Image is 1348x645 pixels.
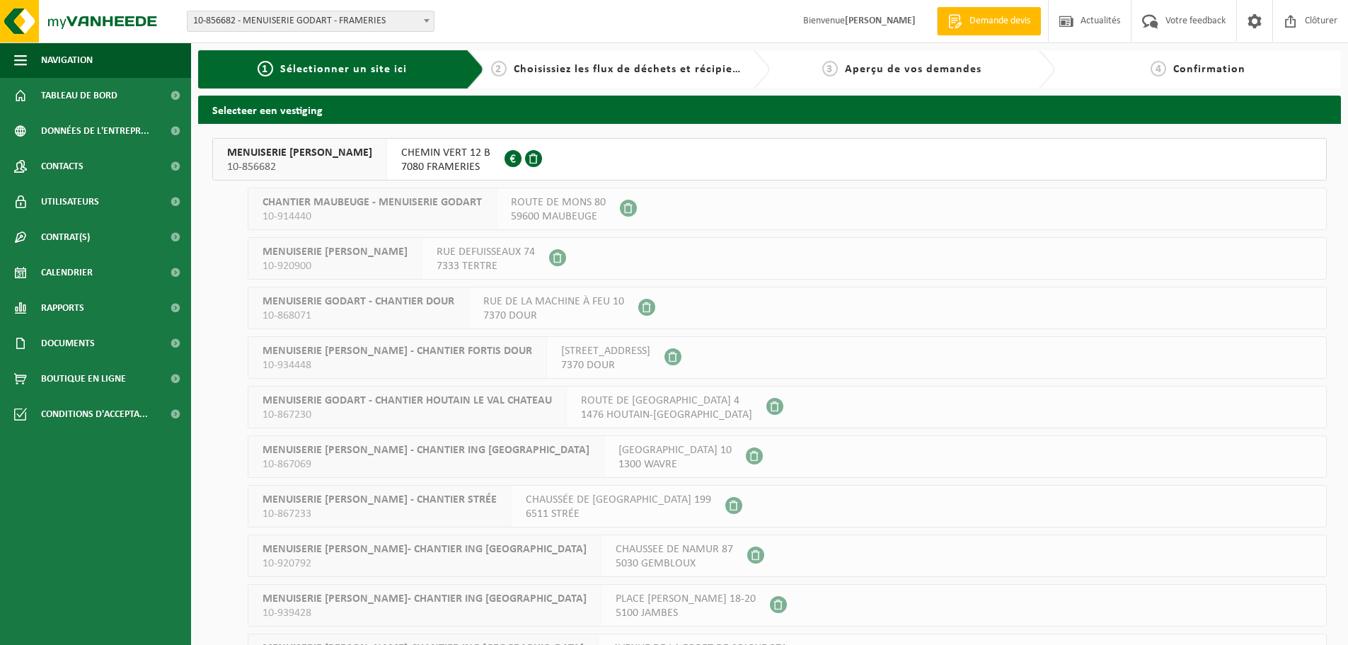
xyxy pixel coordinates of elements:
[41,326,95,361] span: Documents
[526,507,711,521] span: 6511 STRÉE
[616,542,733,556] span: CHAUSSEE DE NAMUR 87
[845,16,916,26] strong: [PERSON_NAME]
[437,245,535,259] span: RUE DEFUISSEAUX 74
[227,146,372,160] span: MENUISERIE [PERSON_NAME]
[263,259,408,273] span: 10-920900
[41,149,83,184] span: Contacts
[845,64,981,75] span: Aperçu de vos demandes
[258,61,273,76] span: 1
[401,146,490,160] span: CHEMIN VERT 12 B
[41,78,117,113] span: Tableau de bord
[212,138,1327,181] button: MENUISERIE [PERSON_NAME] 10-856682 CHEMIN VERT 12 B7080 FRAMERIES
[263,507,497,521] span: 10-867233
[263,457,589,472] span: 10-867069
[1173,64,1245,75] span: Confirmation
[263,542,587,556] span: MENUISERIE [PERSON_NAME]- CHANTIER ING [GEOGRAPHIC_DATA]
[263,394,552,408] span: MENUISERIE GODART - CHANTIER HOUTAIN LE VAL CHATEAU
[263,443,589,457] span: MENUISERIE [PERSON_NAME] - CHANTIER ING [GEOGRAPHIC_DATA]
[618,443,732,457] span: [GEOGRAPHIC_DATA] 10
[526,493,711,507] span: CHAUSSÉE DE [GEOGRAPHIC_DATA] 199
[280,64,407,75] span: Sélectionner un site ici
[263,592,587,606] span: MENUISERIE [PERSON_NAME]- CHANTIER ING [GEOGRAPHIC_DATA]
[511,210,606,224] span: 59600 MAUBEUGE
[41,396,148,432] span: Conditions d'accepta...
[581,394,752,408] span: ROUTE DE [GEOGRAPHIC_DATA] 4
[561,358,650,372] span: 7370 DOUR
[263,408,552,422] span: 10-867230
[41,219,90,255] span: Contrat(s)
[618,457,732,472] span: 1300 WAVRE
[483,295,624,309] span: RUE DE LA MACHINE À FEU 10
[616,556,733,571] span: 5030 GEMBLOUX
[227,160,372,174] span: 10-856682
[263,295,454,309] span: MENUISERIE GODART - CHANTIER DOUR
[483,309,624,323] span: 7370 DOUR
[937,7,1041,35] a: Demande devis
[41,290,84,326] span: Rapports
[263,606,587,620] span: 10-939428
[263,210,482,224] span: 10-914440
[491,61,507,76] span: 2
[41,361,126,396] span: Boutique en ligne
[188,11,434,31] span: 10-856682 - MENUISERIE GODART - FRAMERIES
[511,195,606,210] span: ROUTE DE MONS 80
[198,96,1341,123] h2: Selecteer een vestiging
[41,255,93,290] span: Calendrier
[263,309,454,323] span: 10-868071
[263,245,408,259] span: MENUISERIE [PERSON_NAME]
[437,259,535,273] span: 7333 TERTRE
[616,606,756,620] span: 5100 JAMBES
[581,408,752,422] span: 1476 HOUTAIN-[GEOGRAPHIC_DATA]
[187,11,434,32] span: 10-856682 - MENUISERIE GODART - FRAMERIES
[263,556,587,571] span: 10-920792
[561,344,650,358] span: [STREET_ADDRESS]
[966,14,1034,28] span: Demande devis
[1151,61,1166,76] span: 4
[41,184,99,219] span: Utilisateurs
[41,42,93,78] span: Navigation
[822,61,838,76] span: 3
[263,195,482,210] span: CHANTIER MAUBEUGE - MENUISERIE GODART
[263,344,532,358] span: MENUISERIE [PERSON_NAME] - CHANTIER FORTIS DOUR
[514,64,749,75] span: Choisissiez les flux de déchets et récipients
[263,493,497,507] span: MENUISERIE [PERSON_NAME] - CHANTIER STRÉE
[41,113,149,149] span: Données de l'entrepr...
[616,592,756,606] span: PLACE [PERSON_NAME] 18-20
[263,358,532,372] span: 10-934448
[401,160,490,174] span: 7080 FRAMERIES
